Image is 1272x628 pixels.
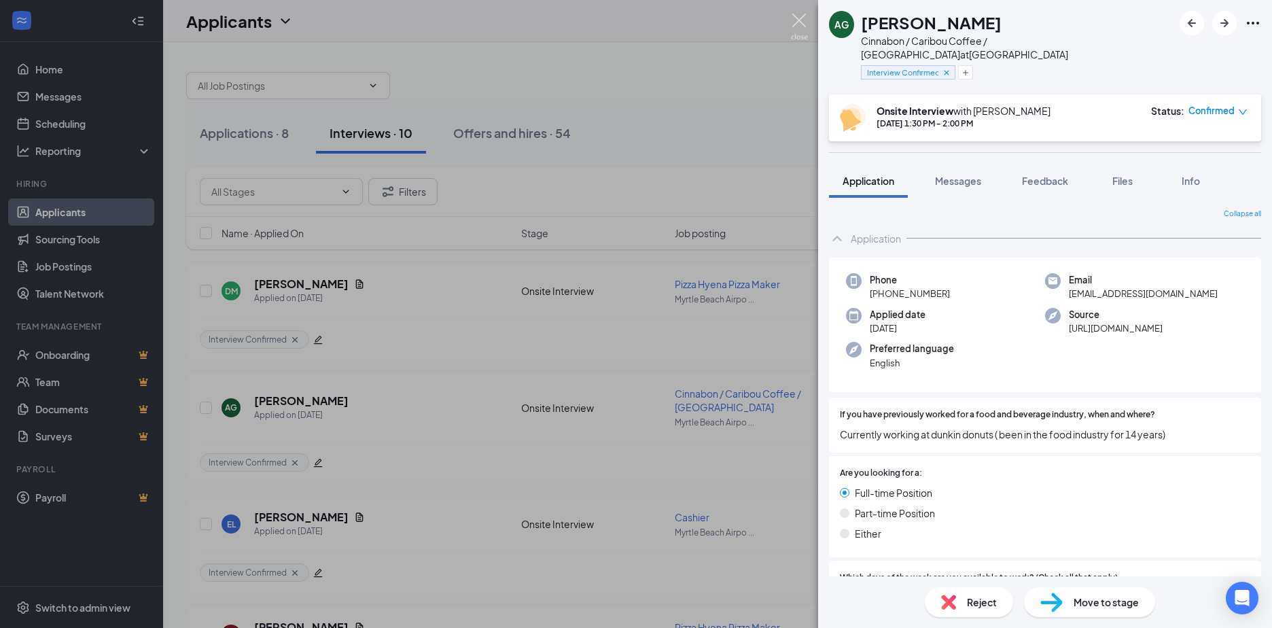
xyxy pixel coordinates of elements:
[1224,209,1261,220] span: Collapse all
[840,408,1155,421] span: If you have previously worked for a food and beverage industry, when and where?
[1212,11,1237,35] button: ArrowRight
[1180,11,1204,35] button: ArrowLeftNew
[1188,104,1235,118] span: Confirmed
[1216,15,1233,31] svg: ArrowRight
[1238,107,1248,117] span: down
[855,506,935,521] span: Part-time Position
[843,175,894,187] span: Application
[942,68,951,77] svg: Cross
[1226,582,1258,614] div: Open Intercom Messenger
[861,11,1002,34] h1: [PERSON_NAME]
[855,526,881,541] span: Either
[1069,287,1218,300] span: [EMAIL_ADDRESS][DOMAIN_NAME]
[829,230,845,247] svg: ChevronUp
[840,572,1118,585] span: Which days of the week are you available to work? (Check all that apply)
[870,342,954,355] span: Preferred language
[1112,175,1133,187] span: Files
[877,105,953,117] b: Onsite Interview
[840,467,922,480] span: Are you looking for a:
[958,65,973,80] button: Plus
[1151,104,1184,118] div: Status :
[1069,321,1163,335] span: [URL][DOMAIN_NAME]
[1245,15,1261,31] svg: Ellipses
[1069,273,1218,287] span: Email
[1182,175,1200,187] span: Info
[870,273,950,287] span: Phone
[1184,15,1200,31] svg: ArrowLeftNew
[855,485,932,500] span: Full-time Position
[1074,595,1139,610] span: Move to stage
[834,18,849,31] div: AG
[1069,308,1163,321] span: Source
[870,356,954,370] span: English
[851,232,901,245] div: Application
[961,69,970,77] svg: Plus
[870,321,925,335] span: [DATE]
[870,287,950,300] span: [PHONE_NUMBER]
[870,308,925,321] span: Applied date
[877,104,1050,118] div: with [PERSON_NAME]
[877,118,1050,129] div: [DATE] 1:30 PM - 2:00 PM
[1022,175,1068,187] span: Feedback
[967,595,997,610] span: Reject
[861,34,1173,61] div: Cinnabon / Caribou Coffee / [GEOGRAPHIC_DATA] at [GEOGRAPHIC_DATA]
[935,175,981,187] span: Messages
[840,427,1250,442] span: Currently working at dunkin donuts ( been in the food industry for 14 years)
[867,67,938,78] span: Interview Confirmed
